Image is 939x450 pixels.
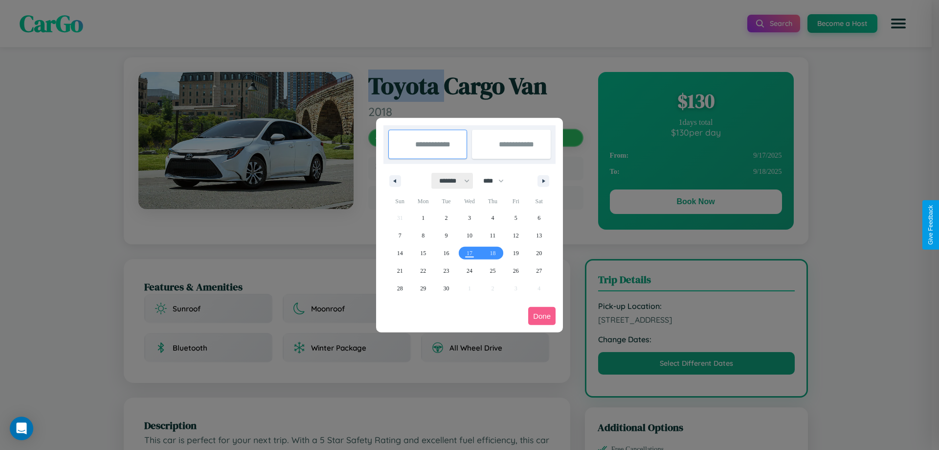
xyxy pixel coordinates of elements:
[481,193,504,209] span: Thu
[411,262,434,280] button: 22
[536,262,542,280] span: 27
[481,209,504,227] button: 4
[458,193,481,209] span: Wed
[435,227,458,244] button: 9
[420,280,426,297] span: 29
[458,227,481,244] button: 10
[504,227,527,244] button: 12
[435,262,458,280] button: 23
[490,244,495,262] span: 18
[528,193,551,209] span: Sat
[420,262,426,280] span: 22
[397,262,403,280] span: 21
[481,244,504,262] button: 18
[411,280,434,297] button: 29
[422,227,425,244] span: 8
[397,280,403,297] span: 28
[504,262,527,280] button: 26
[435,193,458,209] span: Tue
[411,227,434,244] button: 8
[468,209,471,227] span: 3
[420,244,426,262] span: 15
[481,262,504,280] button: 25
[504,209,527,227] button: 5
[536,244,542,262] span: 20
[445,209,448,227] span: 2
[491,209,494,227] span: 4
[397,244,403,262] span: 14
[399,227,402,244] span: 7
[537,209,540,227] span: 6
[513,244,519,262] span: 19
[388,280,411,297] button: 28
[435,244,458,262] button: 16
[536,227,542,244] span: 13
[513,262,519,280] span: 26
[411,193,434,209] span: Mon
[528,209,551,227] button: 6
[444,262,449,280] span: 23
[445,227,448,244] span: 9
[411,244,434,262] button: 15
[388,193,411,209] span: Sun
[435,209,458,227] button: 2
[10,417,33,440] div: Open Intercom Messenger
[435,280,458,297] button: 30
[467,262,472,280] span: 24
[528,244,551,262] button: 20
[927,205,934,245] div: Give Feedback
[458,244,481,262] button: 17
[467,227,472,244] span: 10
[528,262,551,280] button: 27
[388,262,411,280] button: 21
[528,227,551,244] button: 13
[490,262,495,280] span: 25
[504,244,527,262] button: 19
[528,307,556,325] button: Done
[513,227,519,244] span: 12
[481,227,504,244] button: 11
[422,209,425,227] span: 1
[458,209,481,227] button: 3
[467,244,472,262] span: 17
[444,244,449,262] span: 16
[388,227,411,244] button: 7
[504,193,527,209] span: Fri
[411,209,434,227] button: 1
[458,262,481,280] button: 24
[514,209,517,227] span: 5
[444,280,449,297] span: 30
[490,227,496,244] span: 11
[388,244,411,262] button: 14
